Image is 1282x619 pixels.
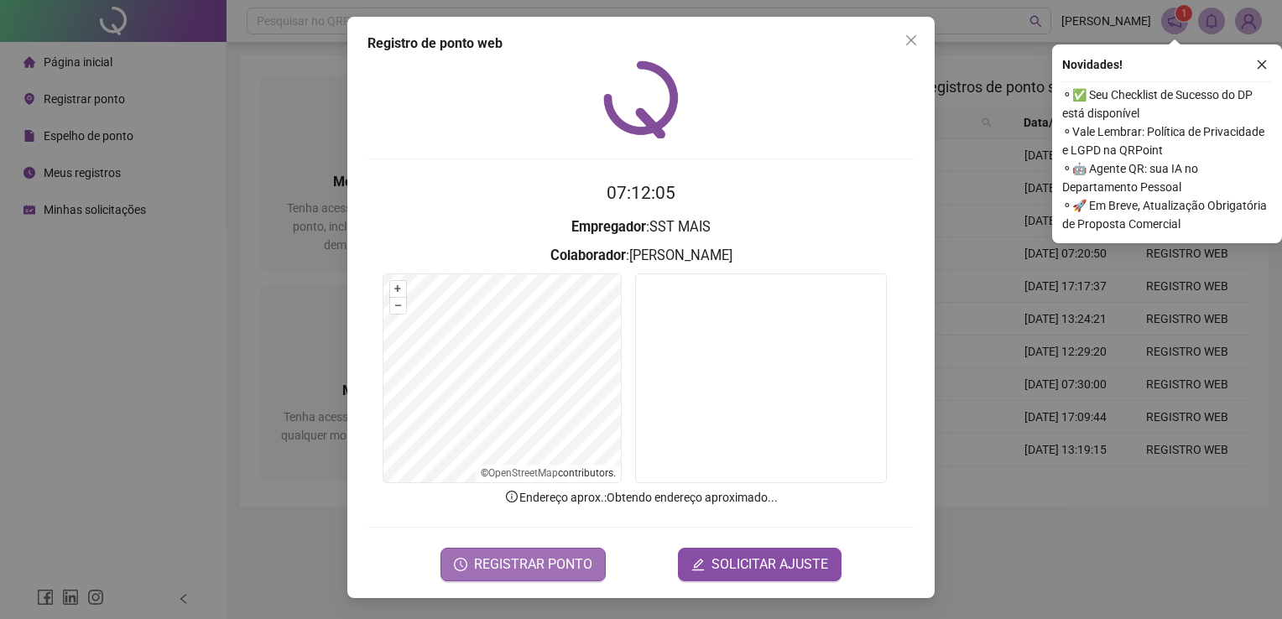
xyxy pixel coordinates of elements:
[550,247,626,263] strong: Colaborador
[440,548,606,581] button: REGISTRAR PONTO
[488,467,558,479] a: OpenStreetMap
[678,548,842,581] button: editSOLICITAR AJUSTE
[603,60,679,138] img: QRPoint
[1062,196,1272,233] span: ⚬ 🚀 Em Breve, Atualização Obrigatória de Proposta Comercial
[904,34,918,47] span: close
[474,554,592,575] span: REGISTRAR PONTO
[454,558,467,571] span: clock-circle
[367,216,915,238] h3: : SST MAIS
[504,489,519,504] span: info-circle
[481,467,616,479] li: © contributors.
[367,245,915,267] h3: : [PERSON_NAME]
[390,281,406,297] button: +
[711,554,828,575] span: SOLICITAR AJUSTE
[367,34,915,54] div: Registro de ponto web
[898,27,925,54] button: Close
[1062,86,1272,122] span: ⚬ ✅ Seu Checklist de Sucesso do DP está disponível
[1256,59,1268,70] span: close
[607,183,675,203] time: 07:12:05
[1062,55,1123,74] span: Novidades !
[1062,159,1272,196] span: ⚬ 🤖 Agente QR: sua IA no Departamento Pessoal
[367,488,915,507] p: Endereço aprox. : Obtendo endereço aproximado...
[1062,122,1272,159] span: ⚬ Vale Lembrar: Política de Privacidade e LGPD na QRPoint
[571,219,646,235] strong: Empregador
[691,558,705,571] span: edit
[390,298,406,314] button: –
